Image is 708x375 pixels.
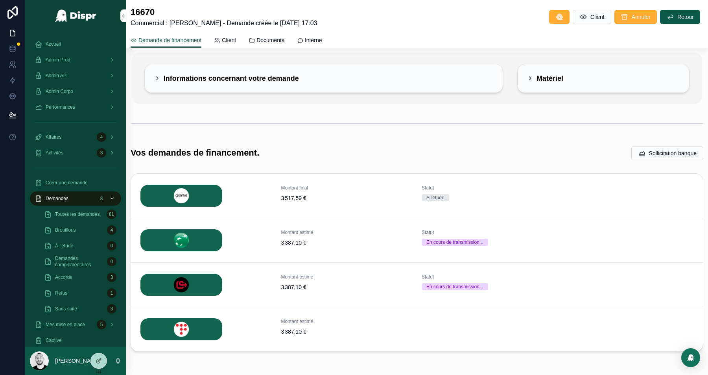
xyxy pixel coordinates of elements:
div: 0 [107,241,116,251]
a: À l'étude0 [39,239,121,253]
a: Performances [30,100,121,114]
span: 3 387,10 € [281,328,413,336]
span: Demande de financement [138,36,201,44]
a: Demandes complémentaires0 [39,254,121,269]
a: Mes mise en place5 [30,317,121,332]
img: LEASECOM.png [140,318,222,340]
a: Sans suite3 [39,302,121,316]
span: Toutes les demandes [55,211,100,217]
span: Commercial : [PERSON_NAME] - Demande créée le [DATE] 17:03 [131,19,317,28]
span: 3 517,59 € [281,194,413,202]
div: 4 [97,132,106,142]
span: Client [222,36,236,44]
div: A l'étude [426,194,444,201]
span: 3 387,10 € [281,283,413,291]
a: Toutes les demandes81 [39,207,121,221]
button: Annuler [614,10,657,24]
div: 3 [97,148,106,158]
a: Brouillons4 [39,223,121,237]
div: 8 [97,194,106,203]
span: Montant estimé [281,274,413,280]
span: À l'étude [55,243,73,249]
span: Montant final [281,185,413,191]
span: Mes mise en place [46,321,85,328]
a: Admin API [30,69,121,83]
span: Statut [422,229,553,236]
span: Statut [422,274,553,280]
div: En cours de transmission... [426,239,483,246]
a: Client [214,33,236,49]
div: 0 [107,257,116,266]
span: Retour [677,13,694,21]
a: Captive [30,333,121,347]
button: Client [573,10,611,24]
span: 3 387,10 € [281,239,413,247]
a: Activités3 [30,146,121,160]
span: Demandes [46,195,68,202]
a: Demandes8 [30,191,121,206]
a: Affaires4 [30,130,121,144]
span: Sans suite [55,306,77,312]
span: Refus [55,290,67,296]
a: Demande de financement [131,33,201,48]
span: Créer une demande [46,180,88,186]
span: Client [590,13,605,21]
span: Accueil [46,41,61,47]
h2: Matériel [537,74,563,83]
span: Admin API [46,72,68,79]
span: Montant estimé [281,229,413,236]
span: Demandes complémentaires [55,255,104,268]
img: App logo [55,9,97,22]
p: [PERSON_NAME] [55,357,100,365]
img: GREN.png [140,185,222,207]
span: Accords [55,274,72,280]
button: Retour [660,10,700,24]
img: BNP.png [140,229,222,251]
a: Refus1 [39,286,121,300]
span: Admin Corpo [46,88,73,95]
span: Annuler [632,13,651,21]
span: Admin Prod [46,57,70,63]
span: Captive [46,337,62,343]
span: Brouillons [55,227,76,233]
div: 3 [107,273,116,282]
a: Interne [297,33,322,49]
div: 5 [97,320,106,329]
a: Documents [249,33,284,49]
span: Montant estimé [281,318,413,325]
h1: 16670 [131,6,317,19]
div: Open Intercom Messenger [681,348,700,367]
a: Admin Prod [30,53,121,67]
span: Sollicitation banque [649,149,697,157]
span: Statut [422,185,553,191]
div: scrollable content [25,32,126,347]
span: Interne [305,36,322,44]
a: Accords3 [39,270,121,284]
a: Accueil [30,37,121,51]
span: Activités [46,150,63,156]
img: LOCAM.png [140,274,222,296]
button: Sollicitation banque [631,146,703,160]
div: 1 [107,288,116,298]
a: Créer une demande [30,176,121,190]
a: Admin Corpo [30,84,121,98]
h1: Vos demandes de financement. [131,147,259,159]
div: 4 [107,225,116,235]
h2: Informations concernant votre demande [164,74,299,83]
div: 81 [107,210,116,219]
span: Affaires [46,134,61,140]
div: 3 [107,304,116,314]
span: Documents [256,36,284,44]
span: Performances [46,104,75,110]
div: En cours de transmission... [426,283,483,290]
